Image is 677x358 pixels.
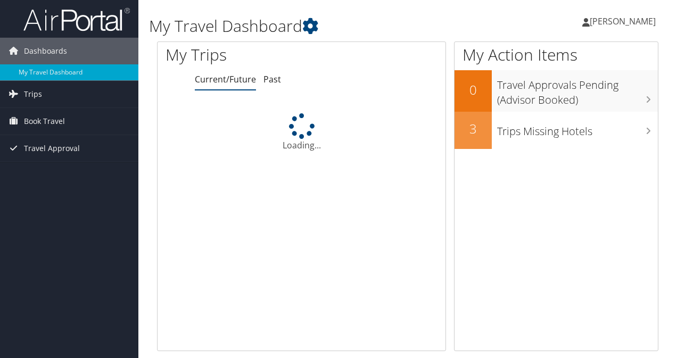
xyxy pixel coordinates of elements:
[455,81,492,99] h2: 0
[455,44,658,66] h1: My Action Items
[166,44,318,66] h1: My Trips
[149,15,494,37] h1: My Travel Dashboard
[263,73,281,85] a: Past
[497,119,658,139] h3: Trips Missing Hotels
[497,72,658,107] h3: Travel Approvals Pending (Advisor Booked)
[23,7,130,32] img: airportal-logo.png
[455,70,658,111] a: 0Travel Approvals Pending (Advisor Booked)
[24,108,65,135] span: Book Travel
[582,5,666,37] a: [PERSON_NAME]
[590,15,656,27] span: [PERSON_NAME]
[24,135,80,162] span: Travel Approval
[195,73,256,85] a: Current/Future
[158,113,445,152] div: Loading...
[24,81,42,107] span: Trips
[24,38,67,64] span: Dashboards
[455,120,492,138] h2: 3
[455,112,658,149] a: 3Trips Missing Hotels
